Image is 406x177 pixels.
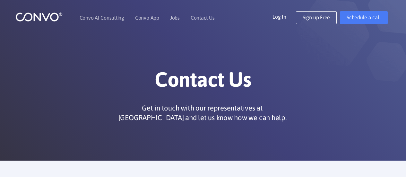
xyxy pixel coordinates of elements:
[191,15,215,20] a: Contact Us
[15,12,63,22] img: logo_1.png
[170,15,180,20] a: Jobs
[272,11,296,22] a: Log In
[296,11,337,24] a: Sign up Free
[116,103,289,122] p: Get in touch with our representatives at [GEOGRAPHIC_DATA] and let us know how we can help.
[80,15,124,20] a: Convo AI Consulting
[25,67,381,97] h1: Contact Us
[340,11,387,24] a: Schedule a call
[135,15,159,20] a: Convo App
